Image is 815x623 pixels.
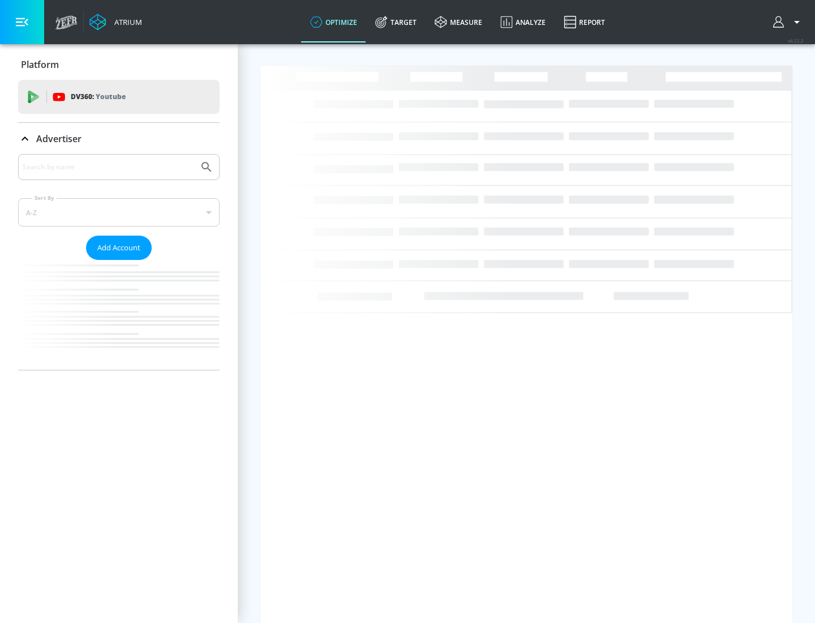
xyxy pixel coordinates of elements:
[96,91,126,103] p: Youtube
[97,241,140,254] span: Add Account
[788,37,804,44] span: v 4.22.2
[110,17,142,27] div: Atrium
[86,236,152,260] button: Add Account
[426,2,491,42] a: measure
[18,260,220,370] nav: list of Advertiser
[89,14,142,31] a: Atrium
[21,58,59,71] p: Platform
[491,2,555,42] a: Analyze
[18,198,220,227] div: A-Z
[555,2,614,42] a: Report
[18,80,220,114] div: DV360: Youtube
[366,2,426,42] a: Target
[18,49,220,80] div: Platform
[71,91,126,103] p: DV360:
[18,154,220,370] div: Advertiser
[301,2,366,42] a: optimize
[18,123,220,155] div: Advertiser
[23,160,194,174] input: Search by name
[32,194,57,202] label: Sort By
[36,133,81,145] p: Advertiser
